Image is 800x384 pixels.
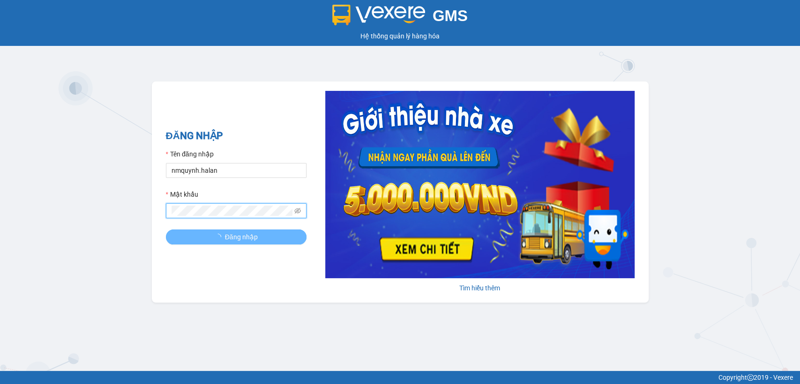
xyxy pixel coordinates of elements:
div: Copyright 2019 - Vexere [7,372,793,383]
div: Tìm hiểu thêm [325,283,635,293]
span: eye-invisible [294,207,301,214]
span: Đăng nhập [225,232,258,242]
a: GMS [332,14,468,22]
label: Mật khẩu [166,189,198,199]
span: GMS [433,7,468,24]
span: copyright [747,374,754,381]
img: banner-0 [325,91,635,278]
input: Tên đăng nhập [166,163,307,178]
label: Tên đăng nhập [166,149,214,159]
div: Hệ thống quản lý hàng hóa [2,31,798,41]
h2: ĐĂNG NHẬP [166,128,307,144]
span: loading [215,234,225,240]
img: logo 2 [332,5,425,25]
input: Mật khẩu [172,206,292,216]
button: Đăng nhập [166,229,307,244]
